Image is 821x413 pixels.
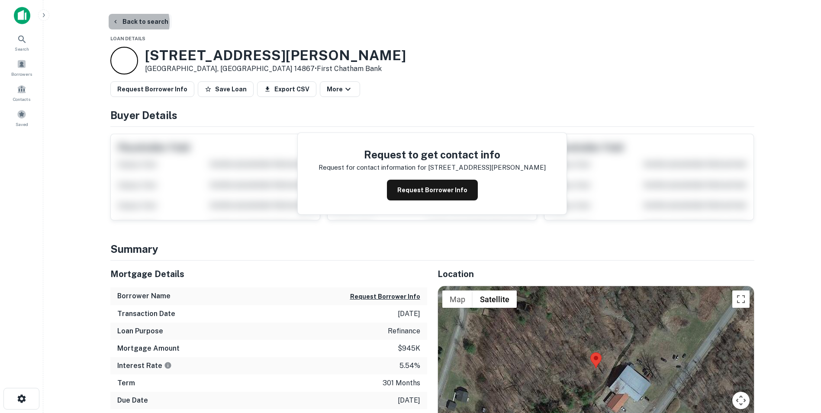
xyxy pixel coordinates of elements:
h4: Summary [110,241,754,257]
button: Request Borrower Info [350,291,420,302]
h6: Transaction Date [117,309,175,319]
h6: Due Date [117,395,148,406]
a: Borrowers [3,56,41,79]
button: Request Borrower Info [387,180,478,200]
p: Request for contact information for [319,162,426,173]
span: Contacts [13,96,30,103]
h6: Term [117,378,135,388]
iframe: Chat Widget [778,344,821,385]
span: Borrowers [11,71,32,77]
button: More [320,81,360,97]
a: Saved [3,106,41,129]
button: Toggle fullscreen view [732,290,750,308]
h3: [STREET_ADDRESS][PERSON_NAME] [145,47,406,64]
span: Loan Details [110,36,145,41]
h6: Borrower Name [117,291,171,301]
button: Save Loan [198,81,254,97]
p: $945k [398,343,420,354]
p: [GEOGRAPHIC_DATA], [GEOGRAPHIC_DATA] 14867 • [145,64,406,74]
p: refinance [388,326,420,336]
h6: Mortgage Amount [117,343,180,354]
p: [DATE] [398,309,420,319]
button: Back to search [109,14,172,29]
button: Show street map [442,290,473,308]
h4: Request to get contact info [319,147,546,162]
span: Saved [16,121,28,128]
h4: Buyer Details [110,107,754,123]
a: First Chatham Bank [317,65,382,73]
h6: Loan Purpose [117,326,163,336]
h5: Mortgage Details [110,268,427,281]
button: Show satellite imagery [473,290,517,308]
img: capitalize-icon.png [14,7,30,24]
button: Export CSV [257,81,316,97]
a: Search [3,31,41,54]
svg: The interest rates displayed on the website are for informational purposes only and may be report... [164,361,172,369]
p: [DATE] [398,395,420,406]
p: 5.54% [399,361,420,371]
span: Search [15,45,29,52]
button: Map camera controls [732,392,750,409]
h5: Location [438,268,754,281]
h6: Interest Rate [117,361,172,371]
button: Request Borrower Info [110,81,194,97]
p: [STREET_ADDRESS][PERSON_NAME] [428,162,546,173]
p: 301 months [383,378,420,388]
a: Contacts [3,81,41,104]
